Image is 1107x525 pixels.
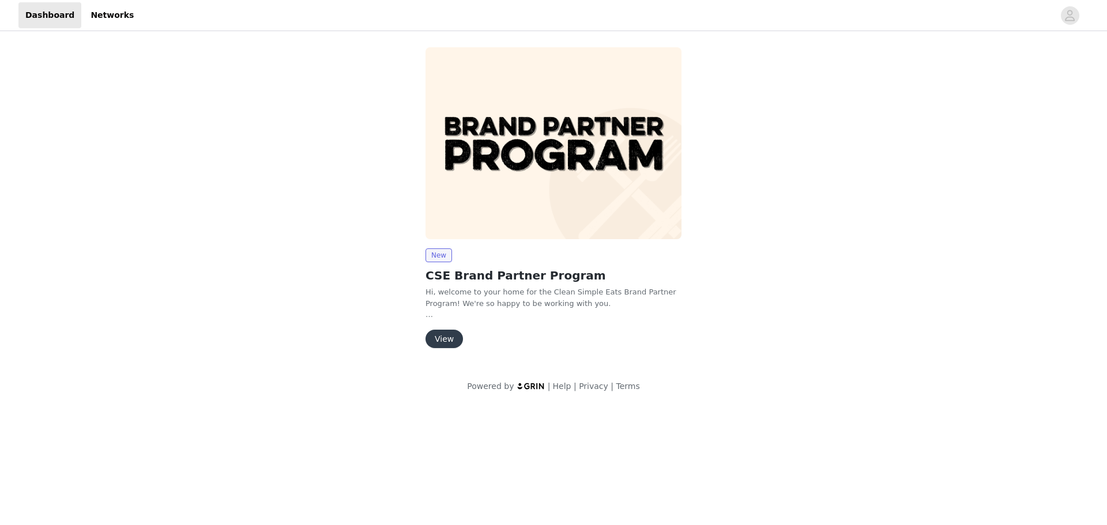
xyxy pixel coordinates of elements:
a: Dashboard [18,2,81,28]
div: avatar [1064,6,1075,25]
a: Help [553,382,571,391]
button: View [426,330,463,348]
img: Clean Simple Eats [426,47,681,239]
span: | [574,382,577,391]
span: | [548,382,551,391]
p: Hi, welcome to your home for the Clean Simple Eats Brand Partner Program! We're so happy to be wo... [426,286,681,309]
span: | [611,382,613,391]
span: New [426,248,452,262]
a: Privacy [579,382,608,391]
img: logo [517,382,545,390]
a: Terms [616,382,639,391]
h2: CSE Brand Partner Program [426,267,681,284]
span: Powered by [467,382,514,391]
a: View [426,335,463,343]
a: Networks [84,2,141,28]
